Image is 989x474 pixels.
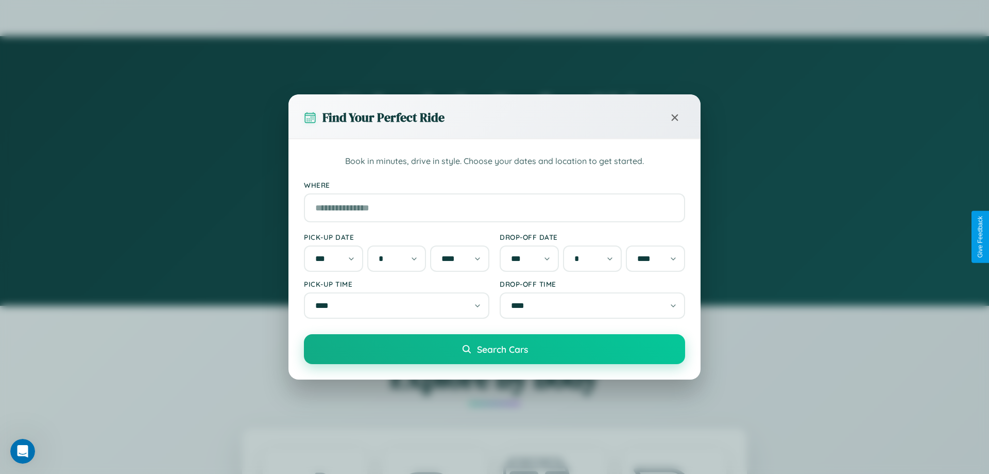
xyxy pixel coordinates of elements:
label: Where [304,181,685,189]
p: Book in minutes, drive in style. Choose your dates and location to get started. [304,155,685,168]
h3: Find Your Perfect Ride [322,109,445,126]
label: Pick-up Time [304,280,489,288]
button: Search Cars [304,334,685,364]
label: Pick-up Date [304,233,489,241]
label: Drop-off Date [500,233,685,241]
label: Drop-off Time [500,280,685,288]
span: Search Cars [477,344,528,355]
